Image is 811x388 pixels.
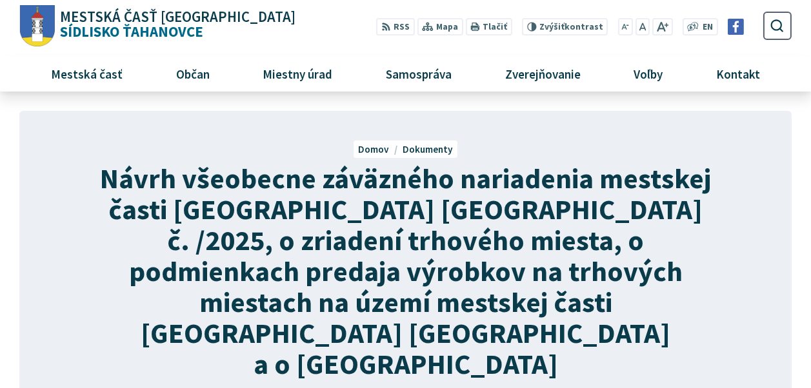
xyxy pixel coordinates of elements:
[699,21,716,34] a: EN
[394,21,410,34] span: RSS
[500,56,585,91] span: Zverejňovanie
[55,10,295,39] span: Sídlisko Ťahanovce
[465,18,512,35] button: Tlačiť
[358,143,402,155] a: Domov
[483,56,602,91] a: Zverejňovanie
[436,21,458,34] span: Mapa
[711,56,765,91] span: Kontakt
[30,56,145,91] a: Mestská časť
[46,56,128,91] span: Mestská časť
[376,18,414,35] a: RSS
[154,56,231,91] a: Občan
[539,22,603,32] span: kontrast
[19,5,295,47] a: Logo Sídlisko Ťahanovce, prejsť na domovskú stránku.
[652,18,672,35] button: Zväčšiť veľkosť písma
[241,56,354,91] a: Miestny úrad
[522,18,608,35] button: Zvýšiťkontrast
[364,56,473,91] a: Samospráva
[629,56,668,91] span: Voľby
[381,56,456,91] span: Samospráva
[100,160,711,382] span: Návrh všeobecne záväzného nariadenia mestskej časti [GEOGRAPHIC_DATA] [GEOGRAPHIC_DATA] č. /2025,...
[618,18,634,35] button: Zmenšiť veľkosť písma
[703,21,713,34] span: EN
[358,143,389,155] span: Domov
[612,56,684,91] a: Voľby
[60,10,295,24] span: Mestská časť [GEOGRAPHIC_DATA]
[403,143,453,155] a: Dokumenty
[694,56,781,91] a: Kontakt
[171,56,214,91] span: Občan
[483,22,507,32] span: Tlačiť
[258,56,337,91] span: Miestny úrad
[417,18,463,35] a: Mapa
[636,18,650,35] button: Nastaviť pôvodnú veľkosť písma
[19,5,55,47] img: Prejsť na domovskú stránku
[728,19,744,35] img: Prejsť na Facebook stránku
[539,21,565,32] span: Zvýšiť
